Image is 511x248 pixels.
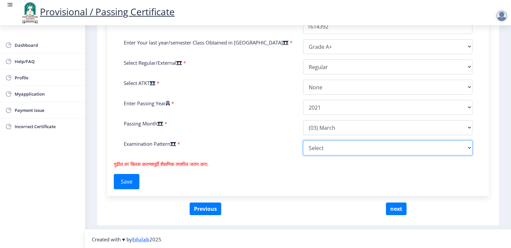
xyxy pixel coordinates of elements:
input: Seat Number [303,19,472,34]
label: Passing Month [124,120,163,127]
label: Examination Pattern [124,140,176,147]
span: पुढील वर क्लिक करण्यापूर्वी शैक्षणिक तपशील जतन करा. [114,161,209,167]
span: Dashboard [15,41,80,49]
span: Created with ♥ by 2025 [92,236,161,243]
button: Previous [190,203,221,215]
span: Help/FAQ [15,57,80,65]
button: Save [114,174,139,189]
a: Edulab [132,236,149,243]
span: Myapplication [15,90,80,98]
span: Incorrect Certificate [15,123,80,130]
label: Select ATKT [124,80,155,86]
label: Enter Your last year/semester Class Obtained in [GEOGRAPHIC_DATA] [124,39,288,46]
button: next [386,203,407,215]
label: Select Regular/External [124,59,182,66]
a: Provisional / Passing Certificate [20,5,175,18]
img: logo [20,1,40,24]
span: Profile [15,74,80,82]
label: Enter Passing Year [124,100,170,107]
span: Payment issue [15,106,80,114]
